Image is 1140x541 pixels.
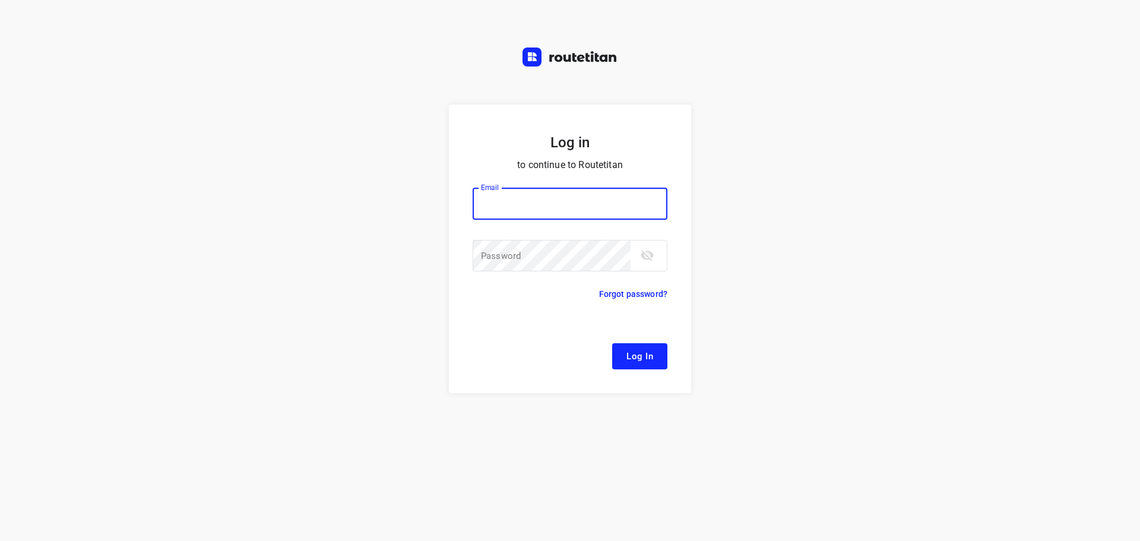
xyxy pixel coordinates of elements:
span: Log In [626,349,653,364]
button: Log In [612,343,667,369]
button: toggle password visibility [635,243,659,267]
h5: Log in [473,133,667,152]
p: to continue to Routetitan [473,157,667,173]
img: Routetitan [522,48,617,67]
p: Forgot password? [599,287,667,301]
